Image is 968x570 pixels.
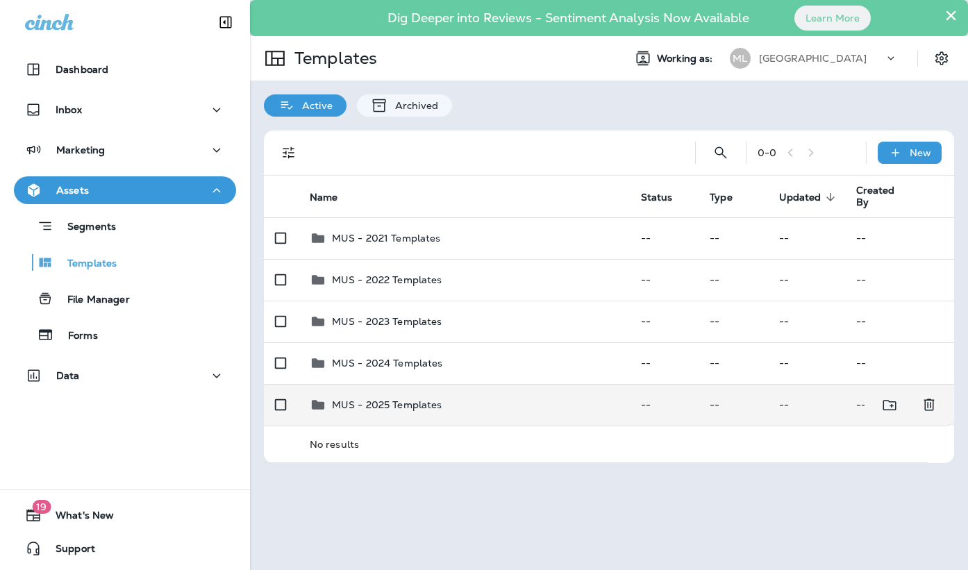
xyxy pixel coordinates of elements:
span: Created By [856,185,904,208]
td: -- [845,301,954,342]
td: -- [630,301,699,342]
td: -- [845,384,928,426]
p: Templates [289,48,377,69]
span: Updated [779,191,840,203]
p: Marketing [56,144,105,156]
td: -- [768,217,845,259]
button: File Manager [14,284,236,313]
td: -- [845,342,954,384]
button: Templates [14,248,236,277]
button: Marketing [14,136,236,164]
td: -- [630,342,699,384]
p: Data [56,370,80,381]
td: -- [845,259,954,301]
p: MUS - 2024 Templates [332,358,443,369]
td: -- [630,217,699,259]
button: Support [14,535,236,562]
p: New [910,147,931,158]
span: Type [710,192,733,203]
span: Name [310,191,356,203]
span: Support [42,543,95,560]
td: -- [630,384,699,426]
span: Status [641,191,691,203]
td: -- [699,259,767,301]
td: -- [699,301,767,342]
button: Settings [929,46,954,71]
p: Archived [388,100,438,111]
td: -- [768,342,845,384]
span: What's New [42,510,114,526]
span: Updated [779,192,821,203]
span: Status [641,192,673,203]
span: Name [310,192,338,203]
button: Collapse Sidebar [206,8,245,36]
button: Filters [275,139,303,167]
button: Data [14,362,236,389]
td: -- [699,217,767,259]
button: Dashboard [14,56,236,83]
p: Forms [54,330,98,343]
p: [GEOGRAPHIC_DATA] [759,53,867,64]
button: Close [944,4,958,26]
span: 19 [32,500,51,514]
td: -- [768,301,845,342]
p: Dig Deeper into Reviews - Sentiment Analysis Now Available [347,16,790,20]
td: -- [768,384,845,426]
button: Move to folder [876,391,904,419]
p: Segments [53,221,116,235]
p: File Manager [53,294,130,307]
span: Created By [856,185,922,208]
td: -- [699,342,767,384]
p: Active [295,100,333,111]
p: MUS - 2025 Templates [332,399,442,410]
button: 19What's New [14,501,236,529]
button: Inbox [14,96,236,124]
td: -- [699,384,767,426]
p: Inbox [56,104,82,115]
td: -- [845,217,954,259]
button: Assets [14,176,236,204]
button: Forms [14,320,236,349]
button: Segments [14,211,236,241]
td: -- [630,259,699,301]
button: Search Templates [707,139,735,167]
p: Dashboard [56,64,108,75]
div: ML [730,48,751,69]
td: -- [768,259,845,301]
button: Delete [915,391,943,419]
p: MUS - 2021 Templates [332,233,441,244]
div: 0 - 0 [758,147,776,158]
span: Working as: [657,53,716,65]
p: MUS - 2022 Templates [332,274,442,285]
p: MUS - 2023 Templates [332,316,442,327]
span: Type [710,191,751,203]
p: Assets [56,185,89,196]
button: Learn More [794,6,871,31]
p: Templates [53,258,117,271]
td: No results [299,426,928,462]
